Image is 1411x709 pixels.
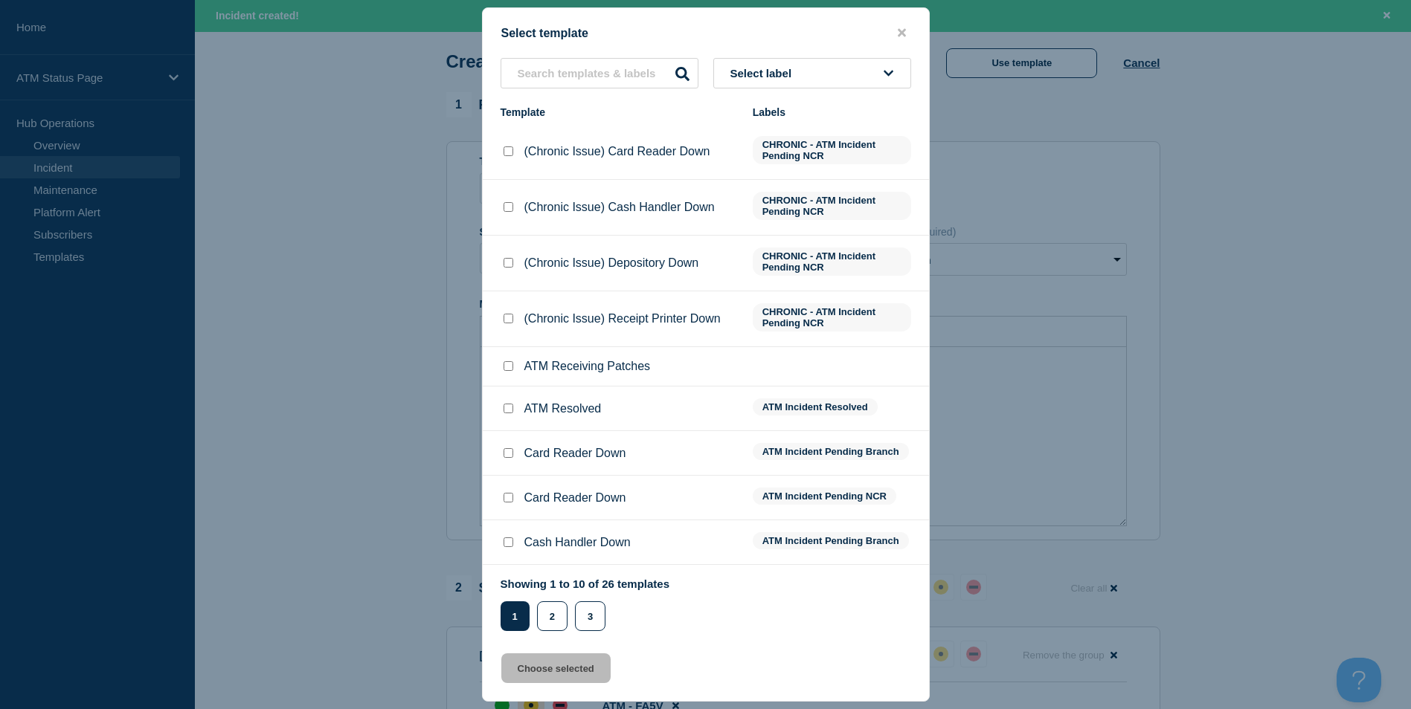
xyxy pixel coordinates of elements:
button: 3 [575,601,605,631]
button: close button [893,26,910,40]
input: ATM Receiving Patches checkbox [504,361,513,371]
input: Card Reader Down checkbox [504,448,513,458]
p: (Chronic Issue) Depository Down [524,256,699,270]
input: (Chronic Issue) Cash Handler Down checkbox [504,202,513,212]
span: CHRONIC - ATM Incident Pending NCR [753,136,911,164]
input: Cash Handler Down checkbox [504,537,513,547]
button: Select label [713,58,911,88]
p: Showing 1 to 10 of 26 templates [501,577,670,590]
p: (Chronic Issue) Cash Handler Down [524,201,715,214]
button: 1 [501,601,530,631]
p: (Chronic Issue) Card Reader Down [524,145,710,158]
input: ATM Resolved checkbox [504,404,513,413]
p: ATM Receiving Patches [524,360,651,373]
span: CHRONIC - ATM Incident Pending NCR [753,192,911,220]
p: Card Reader Down [524,447,626,460]
input: (Chronic Issue) Receipt Printer Down checkbox [504,314,513,323]
input: Search templates & labels [501,58,698,88]
button: 2 [537,601,568,631]
span: ATM Incident Pending Branch [753,532,909,549]
span: ATM Incident Pending Branch [753,443,909,460]
input: (Chronic Issue) Card Reader Down checkbox [504,146,513,156]
span: CHRONIC - ATM Incident Pending NCR [753,247,911,276]
div: Template [501,106,738,118]
span: CHRONIC - ATM Incident Pending NCR [753,303,911,331]
input: (Chronic Issue) Depository Down checkbox [504,258,513,268]
p: ATM Resolved [524,402,602,415]
span: Select label [730,67,798,80]
div: Select template [483,26,929,40]
input: Card Reader Down checkbox [504,493,513,502]
p: Cash Handler Down [524,536,631,549]
p: Card Reader Down [524,491,626,505]
button: Choose selected [501,653,611,683]
p: (Chronic Issue) Receipt Printer Down [524,312,721,326]
span: ATM Incident Resolved [753,398,878,415]
div: Labels [753,106,911,118]
span: ATM Incident Pending NCR [753,488,896,505]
